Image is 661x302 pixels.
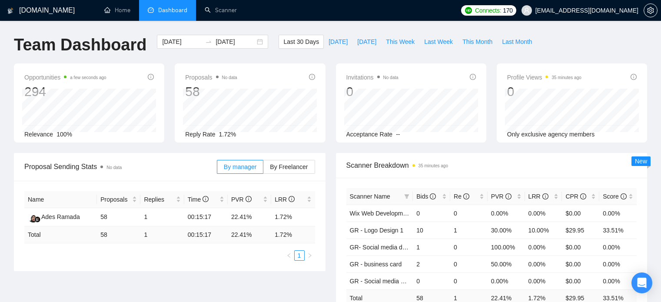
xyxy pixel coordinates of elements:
[528,193,548,200] span: LRR
[525,205,562,222] td: 0.00%
[562,272,599,289] td: $0.00
[450,272,488,289] td: 0
[507,83,581,100] div: 0
[505,193,512,199] span: info-circle
[28,213,80,220] a: ARAdes Ramada
[346,131,393,138] span: Acceptance Rate
[599,222,637,239] td: 33.51%
[307,253,312,258] span: right
[346,160,637,171] span: Scanner Breakdown
[386,37,415,46] span: This Week
[644,7,657,14] span: setting
[465,7,472,14] img: upwork-logo.png
[140,191,184,208] th: Replies
[219,131,236,138] span: 1.72%
[621,193,627,199] span: info-circle
[346,72,399,83] span: Invitations
[502,37,532,46] span: Last Month
[309,74,315,80] span: info-circle
[458,35,497,49] button: This Month
[542,193,548,199] span: info-circle
[56,131,72,138] span: 100%
[599,256,637,272] td: 0.00%
[284,250,294,261] button: left
[246,196,252,202] span: info-circle
[470,74,476,80] span: info-circle
[222,75,237,80] span: No data
[503,6,512,15] span: 170
[162,37,202,46] input: Start date
[644,7,658,14] a: setting
[305,250,315,261] button: right
[525,222,562,239] td: 10.00%
[228,208,271,226] td: 22.41%
[24,131,53,138] span: Relevance
[346,83,399,100] div: 0
[275,196,295,203] span: LRR
[184,226,228,243] td: 00:15:17
[148,7,154,13] span: dashboard
[430,193,436,199] span: info-circle
[231,196,252,203] span: PVR
[24,191,97,208] th: Name
[488,239,525,256] td: 100.00%
[24,161,217,172] span: Proposal Sending Stats
[350,261,402,268] a: GR - business card
[562,256,599,272] td: $0.00
[70,75,106,80] time: a few seconds ago
[507,72,581,83] span: Profile Views
[413,222,450,239] td: 10
[158,7,187,14] span: Dashboard
[580,193,586,199] span: info-circle
[100,195,130,204] span: Proposals
[450,239,488,256] td: 0
[24,83,106,100] div: 294
[635,158,647,165] span: New
[644,3,658,17] button: setting
[279,35,324,49] button: Last 30 Days
[416,193,436,200] span: Bids
[497,35,537,49] button: Last Month
[97,208,140,226] td: 58
[599,239,637,256] td: 0.00%
[305,250,315,261] li: Next Page
[295,251,304,260] a: 1
[144,195,174,204] span: Replies
[525,272,562,289] td: 0.00%
[185,72,237,83] span: Proposals
[224,163,256,170] span: By manager
[270,163,308,170] span: By Freelancer
[284,250,294,261] li: Previous Page
[185,83,237,100] div: 58
[383,75,399,80] span: No data
[329,37,348,46] span: [DATE]
[402,190,411,203] span: filter
[324,35,352,49] button: [DATE]
[203,196,209,202] span: info-circle
[404,194,409,199] span: filter
[419,163,448,168] time: 35 minutes ago
[599,272,637,289] td: 0.00%
[524,7,530,13] span: user
[7,4,13,18] img: logo
[454,193,469,200] span: Re
[413,272,450,289] td: 0
[41,212,80,222] div: Ades Ramada
[450,222,488,239] td: 1
[507,131,595,138] span: Only exclusive agency members
[413,256,450,272] td: 2
[106,165,122,170] span: No data
[350,227,404,234] a: GR - Logo Design 1
[350,210,412,217] a: Wix Web Development
[271,226,315,243] td: 1.72 %
[140,208,184,226] td: 1
[491,193,512,200] span: PVR
[424,37,453,46] span: Last Week
[286,253,292,258] span: left
[24,72,106,83] span: Opportunities
[599,205,637,222] td: 0.00%
[188,196,209,203] span: Time
[462,37,492,46] span: This Month
[488,205,525,222] td: 0.00%
[413,205,450,222] td: 0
